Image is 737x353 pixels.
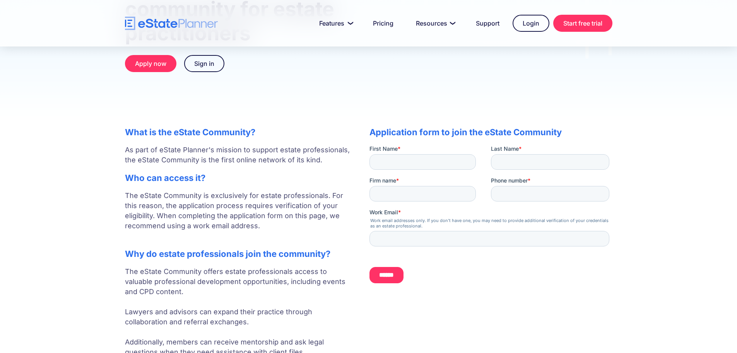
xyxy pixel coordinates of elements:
[184,55,224,72] a: Sign in
[125,145,354,165] p: As part of eState Planner's mission to support estate professionals, the eState Community is the ...
[407,15,463,31] a: Resources
[369,127,612,137] h2: Application form to join the eState Community
[125,17,218,30] a: home
[369,145,612,290] iframe: Form 0
[364,15,403,31] a: Pricing
[125,249,354,259] h2: Why do estate professionals join the community?
[553,15,612,32] a: Start free trial
[125,191,354,241] p: The eState Community is exclusively for estate professionals. For this reason, the application pr...
[125,127,354,137] h2: What is the eState Community?
[125,173,354,183] h2: Who can access it?
[513,15,549,32] a: Login
[310,15,360,31] a: Features
[125,55,176,72] a: Apply now
[467,15,509,31] a: Support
